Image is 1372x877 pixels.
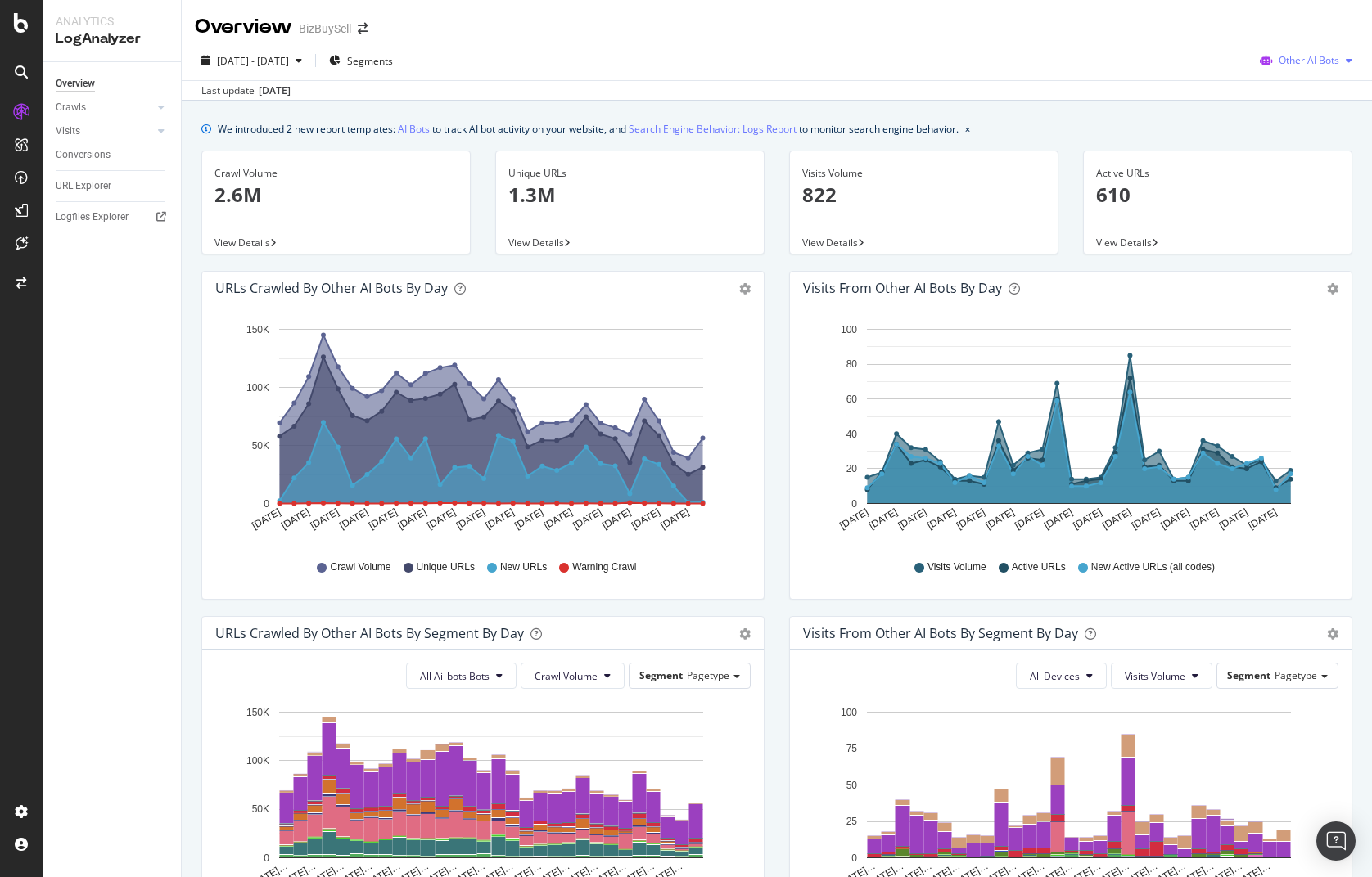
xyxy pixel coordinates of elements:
[1279,53,1339,67] span: Other AI Bots
[398,120,430,137] a: AI Bots
[837,506,870,532] text: [DATE]
[56,209,169,226] a: Logfiles Explorer
[1042,506,1075,532] text: [DATE]
[739,283,751,295] div: gear
[846,780,858,791] text: 50
[846,743,858,754] text: 75
[1159,506,1192,532] text: [DATE]
[201,120,1352,137] div: info banner
[841,324,857,335] text: 100
[56,99,86,116] div: Crawls
[1125,669,1185,683] span: Visits Volume
[1013,506,1045,532] text: [DATE]
[927,560,986,574] span: Visits Volume
[600,506,633,532] text: [DATE]
[984,506,1017,532] text: [DATE]
[425,506,458,532] text: [DATE]
[846,394,858,405] text: 60
[1275,668,1317,682] span: Pagetype
[1096,166,1339,181] div: Active URLs
[252,440,269,452] text: 50K
[56,29,168,48] div: LogAnalyzer
[215,280,448,296] div: URLs Crawled by Other AI Bots by day
[508,236,564,250] span: View Details
[846,359,858,371] text: 80
[1188,506,1221,532] text: [DATE]
[215,317,745,545] div: A chart.
[1096,236,1152,250] span: View Details
[246,707,269,718] text: 150K
[358,23,368,34] div: arrow-right-arrow-left
[264,498,269,510] text: 0
[803,317,1333,545] svg: A chart.
[1227,668,1270,682] span: Segment
[56,99,153,116] a: Crawls
[508,181,751,209] p: 1.3M
[195,13,292,41] div: Overview
[56,146,111,164] div: Conversions
[417,560,475,574] span: Unique URLs
[56,75,95,92] div: Overview
[500,560,547,574] span: New URLs
[571,506,604,532] text: [DATE]
[1130,506,1162,532] text: [DATE]
[56,123,153,140] a: Visits
[214,236,270,250] span: View Details
[396,506,429,532] text: [DATE]
[1327,628,1338,640] div: gear
[484,506,517,532] text: [DATE]
[572,560,636,574] span: Warning Crawl
[323,47,399,74] button: Segments
[659,506,692,532] text: [DATE]
[337,506,370,532] text: [DATE]
[56,13,168,29] div: Analytics
[542,506,575,532] text: [DATE]
[803,280,1002,296] div: Visits from Other AI Bots by day
[1247,506,1279,532] text: [DATE]
[250,506,282,532] text: [DATE]
[454,506,487,532] text: [DATE]
[1072,506,1104,532] text: [DATE]
[218,120,959,137] div: We introduced 2 new report templates: to track AI bot activity on your website, and to monitor se...
[802,181,1045,209] p: 822
[309,506,341,532] text: [DATE]
[214,166,458,181] div: Crawl Volume
[420,669,490,683] span: All Ai_bots Bots
[279,506,312,532] text: [DATE]
[802,236,858,250] span: View Details
[1327,283,1338,295] div: gear
[56,75,169,92] a: Overview
[1253,47,1359,74] button: Other AI Bots
[851,498,857,510] text: 0
[630,506,662,532] text: [DATE]
[851,852,857,864] text: 0
[214,181,458,209] p: 2.6M
[246,382,269,394] text: 100K
[535,669,598,683] span: Crawl Volume
[629,120,797,137] a: Search Engine Behavior: Logs Report
[1111,663,1212,689] button: Visits Volume
[846,463,858,474] text: 20
[1091,560,1215,574] span: New Active URLs (all codes)
[217,54,289,68] span: [DATE] - [DATE]
[961,117,974,141] button: close banner
[56,209,129,226] div: Logfiles Explorer
[521,663,625,689] button: Crawl Volume
[367,506,399,532] text: [DATE]
[347,54,393,68] span: Segments
[1217,506,1250,532] text: [DATE]
[1016,663,1107,689] button: All Devices
[252,804,269,816] text: 50K
[1030,669,1080,683] span: All Devices
[246,324,269,335] text: 150K
[56,123,80,140] div: Visits
[201,83,291,98] div: Last update
[264,852,269,864] text: 0
[1096,181,1339,209] p: 610
[259,83,291,98] div: [DATE]
[246,755,269,767] text: 100K
[1100,506,1133,532] text: [DATE]
[896,506,929,532] text: [DATE]
[925,506,958,532] text: [DATE]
